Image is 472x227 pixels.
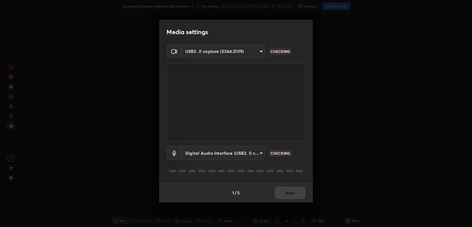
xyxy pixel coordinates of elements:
[237,189,240,196] h4: 5
[270,150,290,156] p: CHECKING
[235,189,237,196] h4: /
[182,146,265,160] div: USB3. 0 capture (534d:2109)
[270,49,290,54] p: CHECKING
[182,44,265,58] div: USB3. 0 capture (534d:2109)
[232,189,234,196] h4: 1
[167,28,208,36] h2: Media settings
